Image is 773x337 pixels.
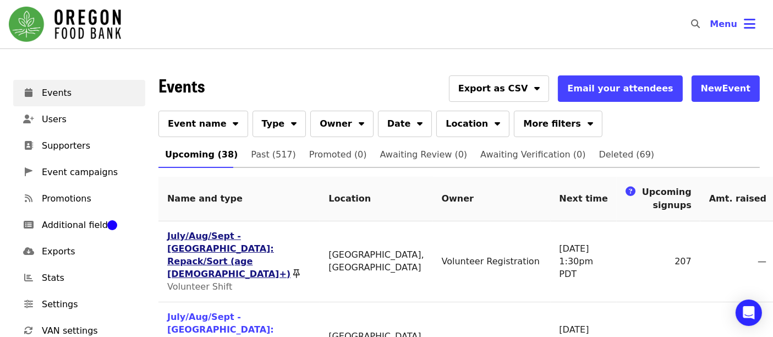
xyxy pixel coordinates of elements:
[320,177,432,221] th: Location
[262,117,285,131] span: Type
[534,81,540,92] i: sort-down icon
[736,300,762,326] div: Open Intercom Messenger
[13,238,145,265] a: Exports
[253,111,306,137] button: Type
[706,11,715,37] input: Search
[709,193,766,204] span: Amt. raised
[593,142,661,168] a: Deleted (69)
[13,106,145,133] a: Users
[523,117,580,131] span: More filters
[558,75,682,102] button: Email your attendees
[303,142,374,168] a: Promoted (0)
[359,117,364,127] i: sort-down icon
[417,117,423,127] i: sort-down icon
[710,19,737,29] span: Menu
[433,221,551,302] td: Volunteer Registration
[42,192,136,205] span: Promotions
[25,193,32,204] i: rss icon
[387,117,411,131] span: Date
[158,142,244,168] a: Upcoming (38)
[378,111,432,137] button: Date
[13,291,145,318] a: Settings
[692,75,760,102] button: NewEvent
[42,166,136,179] span: Event campaigns
[13,80,145,106] a: Events
[13,133,145,159] a: Supporters
[320,117,352,131] span: Owner
[291,117,297,127] i: sort-down icon
[309,147,367,162] span: Promoted (0)
[709,256,766,268] div: —
[13,186,145,212] a: Promotions
[42,139,136,153] span: Supporters
[446,117,488,131] span: Location
[642,187,692,210] span: Upcoming signups
[24,140,33,151] i: address-book icon
[436,111,509,137] button: Location
[433,177,551,221] th: Owner
[495,117,500,127] i: sort-down icon
[9,7,121,42] img: Oregon Food Bank - Home
[165,147,238,162] span: Upcoming (38)
[13,212,145,238] a: Additional fields
[168,117,227,131] span: Event name
[25,88,32,98] i: calendar icon
[293,269,300,279] i: thumbtack icon
[626,256,692,268] div: 207
[23,246,34,257] i: cloud-download icon
[42,298,136,311] span: Settings
[310,111,374,137] button: Owner
[167,231,290,279] a: July/Aug/Sept - [GEOGRAPHIC_DATA]: Repack/Sort (age [DEMOGRAPHIC_DATA]+)
[42,245,136,258] span: Exports
[158,72,205,98] span: Events
[458,82,528,95] span: Export as CSV
[42,271,136,285] span: Stats
[626,186,635,198] i: question-circle icon
[42,86,136,100] span: Events
[23,114,34,124] i: user-plus icon
[167,281,232,292] span: Volunteer Shift
[158,177,320,221] th: Name and type
[13,159,145,186] a: Event campaigns
[42,219,136,232] span: Additional fields
[13,265,145,291] a: Stats
[551,177,617,221] th: Next time
[328,249,424,274] div: [GEOGRAPHIC_DATA], [GEOGRAPHIC_DATA]
[588,117,593,127] i: sort-down icon
[42,113,136,126] span: Users
[24,325,33,336] i: sync icon
[158,111,248,137] button: Event name
[449,75,550,102] button: Export as CSV
[599,147,655,162] span: Deleted (69)
[474,142,592,168] a: Awaiting Verification (0)
[691,19,700,29] i: search icon
[374,142,474,168] a: Awaiting Review (0)
[480,147,585,162] span: Awaiting Verification (0)
[380,147,468,162] span: Awaiting Review (0)
[244,142,302,168] a: Past (517)
[24,273,33,283] i: chart-bar icon
[24,299,33,309] i: sliders-h icon
[107,220,117,230] div: Tooltip anchor
[744,16,755,32] i: bars icon
[701,11,764,37] button: Toggle account menu
[551,221,617,302] td: [DATE] 1:30pm PDT
[24,220,34,230] i: list-alt icon
[25,167,32,177] i: pennant icon
[233,117,239,127] i: sort-down icon
[514,111,602,137] button: More filters
[251,147,295,162] span: Past (517)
